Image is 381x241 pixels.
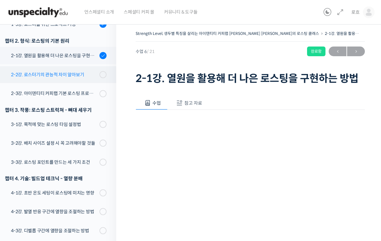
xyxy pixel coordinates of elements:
[11,227,98,234] div: 4-3강. 디벨롭 구간에 열량을 조절하는 방법
[307,47,325,56] div: 완료함
[83,187,124,204] a: 설정
[5,174,107,183] div: 챕터 4. 기술: 빌드업 테크닉 - 열량 분배
[11,71,98,78] div: 2-2강. 로스터기의 관능적 차이 알아보기
[20,197,24,202] span: 홈
[11,52,98,59] div: 2-1강. 열원을 활용해 더 나은 로스팅을 구현하는 방법
[347,47,365,56] span: →
[329,47,346,56] a: ←이전
[147,49,155,54] span: / 21
[43,187,83,204] a: 대화
[11,90,98,97] div: 2-3강. 아이덴티티 커피랩 기본 로스팅 프로파일 세팅
[136,72,365,85] h1: 2-1강. 열원을 활용해 더 나은 로스팅을 구현하는 방법
[152,100,161,106] span: 수업
[59,197,67,203] span: 대화
[347,47,365,56] a: 다음→
[136,31,319,36] a: Strength Level, 생두별 특징을 살리는 아이덴티티 커피랩 [PERSON_NAME] [PERSON_NAME]의 로스팅 클래스
[2,187,43,204] a: 홈
[100,197,108,202] span: 설정
[184,100,202,106] span: 참고 자료
[5,37,107,45] div: 챕터 2. 형식: 로스팅의 기본 원리
[351,9,360,15] span: 로흐
[11,189,98,196] div: 4-1강. 초반 온도 세팅이 로스팅에 미치는 영향
[11,140,98,147] div: 3-2강. 배치 사이즈 설정 시 꼭 고려해야할 것들
[136,49,155,54] span: 수업 6
[11,121,98,128] div: 3-1강. 목적에 맞는 로스팅 타임 설정법
[329,47,346,56] span: ←
[11,208,98,215] div: 4-2강. 발열 반응 구간에 열량을 조절하는 방법
[5,106,107,114] div: 챕터 3. 작풍: 로스팅 스트럭쳐 - 뼈대 세우기
[11,159,98,166] div: 3-3강. 로스팅 포인트를 만드는 세 가지 조건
